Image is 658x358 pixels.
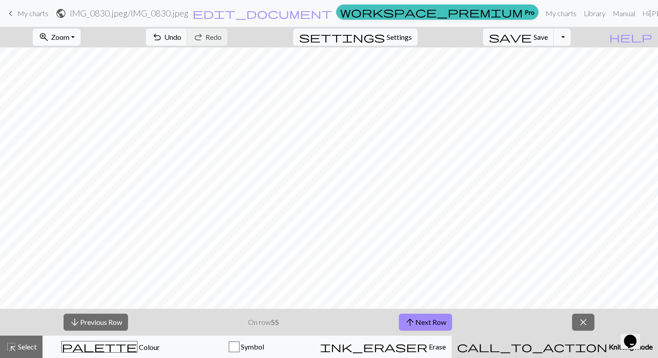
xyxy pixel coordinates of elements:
p: On row [248,317,279,328]
a: Manual [609,4,639,22]
button: Knitting mode [452,336,658,358]
button: Previous Row [64,314,128,331]
strong: 55 [271,318,279,326]
span: save [489,31,532,43]
span: call_to_action [457,341,607,353]
button: Symbol [179,336,315,358]
span: Symbol [239,342,264,351]
span: zoom_in [38,31,49,43]
span: Select [17,342,37,351]
span: arrow_upward [405,316,415,328]
span: ink_eraser [320,341,427,353]
span: workspace_premium [340,6,523,18]
span: Colour [137,343,160,351]
span: undo [152,31,162,43]
iframe: chat widget [620,322,649,349]
button: Save [483,29,554,46]
a: My charts [5,6,48,21]
span: public [56,7,66,20]
span: keyboard_arrow_left [5,7,16,20]
span: Erase [427,342,446,351]
button: Colour [43,336,179,358]
span: Zoom [51,33,69,41]
span: Knitting mode [607,342,653,351]
h2: IMG_0830.jpeg / IMG_0830.jpeg [70,8,188,18]
button: Zoom [33,29,81,46]
button: Erase [314,336,452,358]
span: arrow_downward [69,316,80,328]
span: palette [62,341,137,353]
span: help [609,31,652,43]
span: Settings [387,32,412,43]
span: close [578,316,589,328]
i: Settings [299,32,385,43]
button: SettingsSettings [293,29,418,46]
span: My charts [17,9,48,17]
a: My charts [542,4,580,22]
span: edit_document [192,7,332,20]
span: Save [534,33,548,41]
button: Next Row [399,314,452,331]
span: settings [299,31,385,43]
button: Undo [146,29,188,46]
span: Undo [164,33,181,41]
span: highlight_alt [6,341,17,353]
a: Pro [336,4,538,20]
a: Library [580,4,609,22]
